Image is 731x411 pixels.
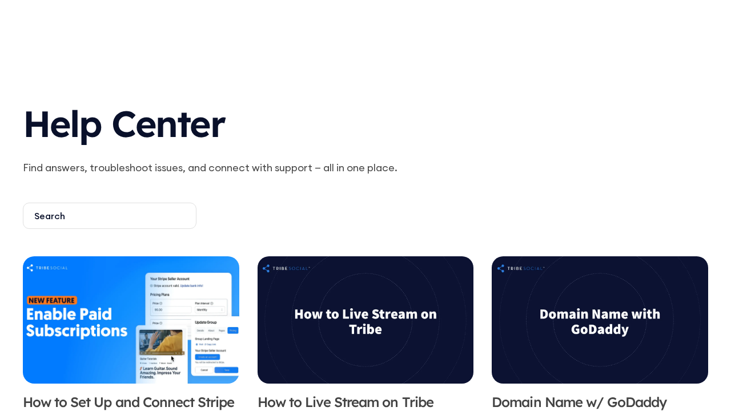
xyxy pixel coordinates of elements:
[23,160,461,175] p: Find answers, troubleshoot issues, and connect with support — all in one place.
[23,203,196,229] input: Search
[23,203,708,229] form: Email Form
[23,91,461,151] h1: Help Center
